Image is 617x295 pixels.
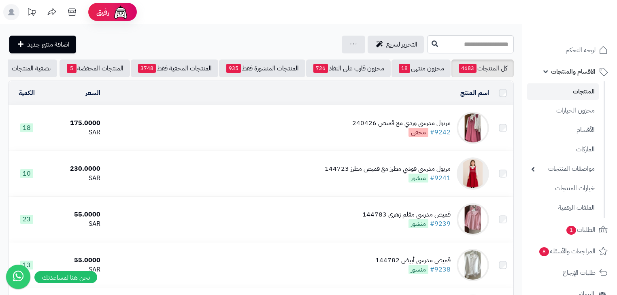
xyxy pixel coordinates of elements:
[391,59,451,77] a: مخزون منتهي18
[362,210,451,219] div: قميص مدرسي مقلم زهري 144783
[566,226,576,235] span: 1
[459,64,477,73] span: 4683
[19,88,35,98] a: الكمية
[219,59,305,77] a: المنتجات المنشورة فقط935
[21,4,42,22] a: تحديثات المنصة
[527,102,599,119] a: مخزون الخيارات
[48,174,101,183] div: SAR
[457,157,489,190] img: مريول مدرسي فوشي مطرز مع قميص مطرز 144723
[48,164,101,174] div: 230.0000
[457,249,489,281] img: قميص مدرسي أبيض 144782
[325,164,451,174] div: مريول مدرسي فوشي مطرز مع قميص مطرز 144723
[20,123,33,132] span: 18
[48,128,101,137] div: SAR
[430,219,451,229] a: #9239
[306,59,391,77] a: مخزون قارب على النفاذ726
[430,265,451,274] a: #9238
[539,247,549,256] span: 8
[20,169,33,178] span: 10
[85,88,100,98] a: السعر
[131,59,218,77] a: المنتجات المخفية فقط3748
[375,256,451,265] div: قميص مدرسي أبيض 144782
[408,174,428,183] span: منشور
[457,203,489,236] img: قميص مدرسي مقلم زهري 144783
[527,180,599,197] a: خيارات المنتجات
[313,64,328,73] span: 726
[460,88,489,98] a: اسم المنتج
[527,242,612,261] a: المراجعات والأسئلة8
[430,173,451,183] a: #9241
[20,261,33,270] span: 13
[48,119,101,128] div: 175.0000
[226,64,241,73] span: 935
[399,64,410,73] span: 18
[368,36,424,53] a: التحرير لسريع
[566,224,596,236] span: الطلبات
[457,112,489,144] img: مريول مدرسي وردي مع قميص 240426
[408,265,428,274] span: منشور
[67,64,77,73] span: 5
[451,59,514,77] a: كل المنتجات4683
[527,83,599,100] a: المنتجات
[9,36,76,53] a: اضافة منتج جديد
[527,141,599,158] a: الماركات
[48,210,101,219] div: 55.0000
[538,246,596,257] span: المراجعات والأسئلة
[430,127,451,137] a: #9242
[48,265,101,274] div: SAR
[408,219,428,228] span: منشور
[20,215,33,224] span: 23
[138,64,156,73] span: 3748
[527,121,599,139] a: الأقسام
[527,40,612,60] a: لوحة التحكم
[352,119,451,128] div: مريول مدرسي وردي مع قميص 240426
[527,160,599,178] a: مواصفات المنتجات
[48,219,101,229] div: SAR
[566,45,596,56] span: لوحة التحكم
[551,66,596,77] span: الأقسام والمنتجات
[48,256,101,265] div: 55.0000
[60,59,130,77] a: المنتجات المخفضة5
[27,40,70,49] span: اضافة منتج جديد
[408,128,428,137] span: مخفي
[527,199,599,216] a: الملفات الرقمية
[527,220,612,240] a: الطلبات1
[12,64,51,73] span: تصفية المنتجات
[96,7,109,17] span: رفيق
[386,40,417,49] span: التحرير لسريع
[527,263,612,282] a: طلبات الإرجاع
[113,4,129,20] img: ai-face.png
[563,267,596,278] span: طلبات الإرجاع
